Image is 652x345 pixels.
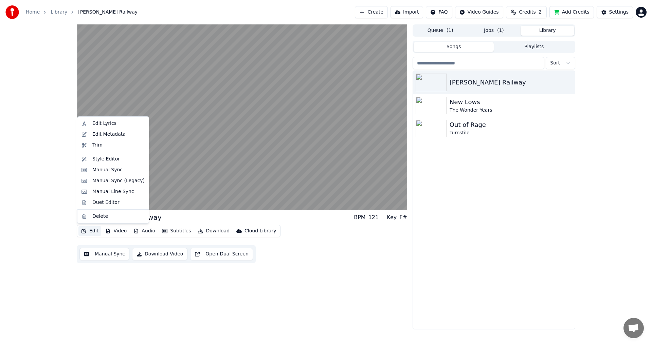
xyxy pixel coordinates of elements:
[103,226,129,236] button: Video
[244,228,276,234] div: Cloud Library
[399,213,407,222] div: F#
[92,199,120,206] div: Duet Editor
[450,107,572,114] div: The Wonder Years
[450,97,572,107] div: New Lows
[79,248,129,260] button: Manual Sync
[414,26,467,36] button: Queue
[26,9,40,16] a: Home
[132,248,187,260] button: Download Video
[92,131,126,138] div: Edit Metadata
[354,213,365,222] div: BPM
[159,226,194,236] button: Subtitles
[51,9,67,16] a: Library
[78,9,138,16] span: [PERSON_NAME] Railway
[190,248,253,260] button: Open Dual Screen
[506,6,547,18] button: Credits2
[195,226,232,236] button: Download
[92,120,116,127] div: Edit Lyrics
[597,6,633,18] button: Settings
[467,26,521,36] button: Jobs
[623,318,644,338] div: Open chat
[447,27,453,34] span: ( 1 )
[450,130,572,136] div: Turnstile
[92,142,103,149] div: Trim
[414,42,494,52] button: Songs
[26,9,138,16] nav: breadcrumb
[494,42,574,52] button: Playlists
[609,9,629,16] div: Settings
[92,156,120,162] div: Style Editor
[521,26,574,36] button: Library
[131,226,158,236] button: Audio
[92,167,123,173] div: Manual Sync
[497,27,504,34] span: ( 1 )
[368,213,379,222] div: 121
[539,9,542,16] span: 2
[519,9,536,16] span: Credits
[550,60,560,66] span: Sort
[387,213,397,222] div: Key
[92,188,134,195] div: Manual Line Sync
[92,177,145,184] div: Manual Sync (Legacy)
[92,213,108,220] div: Delete
[549,6,594,18] button: Add Credits
[5,5,19,19] img: youka
[450,120,572,130] div: Out of Rage
[391,6,423,18] button: Import
[455,6,503,18] button: Video Guides
[450,78,572,87] div: [PERSON_NAME] Railway
[77,213,162,222] div: [PERSON_NAME] Railway
[355,6,388,18] button: Create
[78,226,101,236] button: Edit
[426,6,452,18] button: FAQ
